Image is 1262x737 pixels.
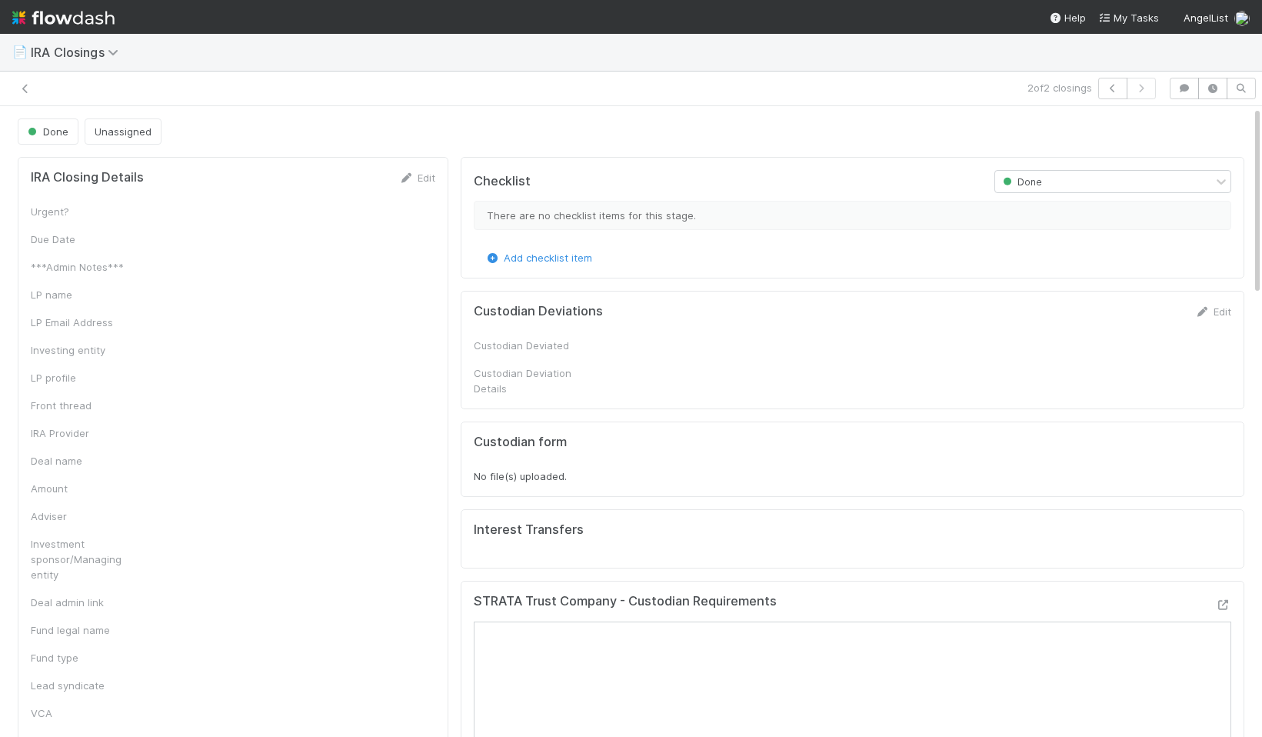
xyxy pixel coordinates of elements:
[31,370,146,385] div: LP profile
[399,172,435,184] a: Edit
[1000,176,1042,188] span: Done
[1184,12,1228,24] span: AngelList
[474,594,777,609] h5: STRATA Trust Company - Custodian Requirements
[474,365,589,396] div: Custodian Deviation Details
[1049,10,1086,25] div: Help
[31,204,146,219] div: Urgent?
[31,595,146,610] div: Deal admin link
[474,304,603,319] h5: Custodian Deviations
[474,174,531,189] h5: Checklist
[31,45,126,60] span: IRA Closings
[1234,11,1250,26] img: avatar_ec94f6e9-05c5-4d36-a6c8-d0cea77c3c29.png
[31,425,146,441] div: IRA Provider
[31,509,146,524] div: Adviser
[1098,12,1159,24] span: My Tasks
[31,170,144,185] h5: IRA Closing Details
[474,201,1231,230] div: There are no checklist items for this stage.
[474,338,589,353] div: Custodian Deviated
[31,536,146,582] div: Investment sponsor/Managing entity
[485,252,592,264] a: Add checklist item
[31,705,146,721] div: VCA
[31,453,146,469] div: Deal name
[31,650,146,665] div: Fund type
[31,678,146,693] div: Lead syndicate
[31,315,146,330] div: LP Email Address
[31,342,146,358] div: Investing entity
[1027,80,1092,95] span: 2 of 2 closings
[31,398,146,413] div: Front thread
[1195,305,1231,318] a: Edit
[1098,10,1159,25] a: My Tasks
[474,435,1231,484] div: No file(s) uploaded.
[12,5,115,31] img: logo-inverted-e16ddd16eac7371096b0.svg
[31,232,146,247] div: Due Date
[31,287,146,302] div: LP name
[31,481,146,496] div: Amount
[474,435,567,450] h5: Custodian form
[31,622,146,638] div: Fund legal name
[12,45,28,58] span: 📄
[474,522,584,538] h5: Interest Transfers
